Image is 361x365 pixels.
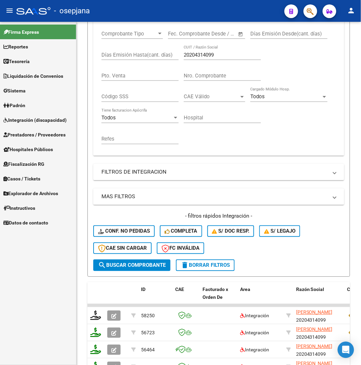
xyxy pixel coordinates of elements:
[5,6,14,15] mat-icon: menu
[93,189,344,205] mat-expansion-panel-header: MAS FILTROS
[175,287,184,292] span: CAE
[296,287,324,292] span: Razón Social
[93,213,344,220] h4: - filtros rápidos Integración -
[98,261,106,269] mat-icon: search
[3,175,40,182] span: Casos / Tickets
[101,193,328,201] mat-panel-title: MAS FILTROS
[160,225,202,237] button: Completa
[3,58,30,65] span: Tesorería
[240,313,269,319] span: Integración
[259,225,300,237] button: S/ legajo
[98,228,150,234] span: Conf. no pedidas
[176,260,235,271] button: Borrar Filtros
[3,219,48,227] span: Datos de contacto
[3,190,58,197] span: Explorador de Archivos
[237,282,283,312] datatable-header-cell: Area
[3,131,66,138] span: Prestadores / Proveedores
[338,342,354,358] div: Open Intercom Messenger
[93,164,344,180] mat-expansion-panel-header: FILTROS DE INTEGRACION
[3,72,63,80] span: Liquidación de Convenios
[3,102,25,109] span: Padrón
[347,287,360,292] span: CPBT
[212,228,250,234] span: S/ Doc Resp.
[296,326,342,340] div: 20204314099
[54,3,90,18] span: - osepjana
[141,287,145,292] span: ID
[141,330,155,336] span: 56723
[93,260,170,271] button: Buscar Comprobante
[296,344,333,349] span: [PERSON_NAME]
[162,245,199,251] span: FC Inválida
[3,87,26,94] span: Sistema
[296,327,333,332] span: [PERSON_NAME]
[240,287,250,292] span: Area
[207,225,254,237] button: S/ Doc Resp.
[165,228,197,234] span: Completa
[3,146,53,153] span: Hospitales Públicos
[203,287,228,300] span: Facturado x Orden De
[101,115,116,121] span: Todos
[101,31,157,37] span: Comprobante Tipo
[237,30,245,38] button: Open calendar
[93,243,152,254] button: CAE SIN CARGAR
[240,330,269,336] span: Integración
[3,28,39,36] span: Firma Express
[293,282,345,312] datatable-header-cell: Razón Social
[347,6,356,15] mat-icon: person
[181,262,230,268] span: Borrar Filtros
[157,243,204,254] button: FC Inválida
[98,245,147,251] span: CAE SIN CARGAR
[3,160,44,168] span: Fiscalización RG
[184,94,239,100] span: CAE Válido
[196,31,230,37] input: End date
[172,282,200,312] datatable-header-cell: CAE
[168,31,190,37] input: Start date
[296,343,342,357] div: 20204314099
[101,169,328,176] mat-panel-title: FILTROS DE INTEGRACION
[250,94,265,100] span: Todos
[141,313,155,319] span: 58250
[98,262,166,268] span: Buscar Comprobante
[296,310,333,315] span: [PERSON_NAME]
[296,309,342,323] div: 20204314099
[3,43,28,50] span: Reportes
[138,282,172,312] datatable-header-cell: ID
[93,225,155,237] button: Conf. no pedidas
[200,282,237,312] datatable-header-cell: Facturado x Orden De
[264,228,295,234] span: S/ legajo
[3,204,35,212] span: Instructivos
[141,347,155,353] span: 56464
[240,347,269,353] span: Integración
[3,116,67,124] span: Integración (discapacidad)
[181,261,189,269] mat-icon: delete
